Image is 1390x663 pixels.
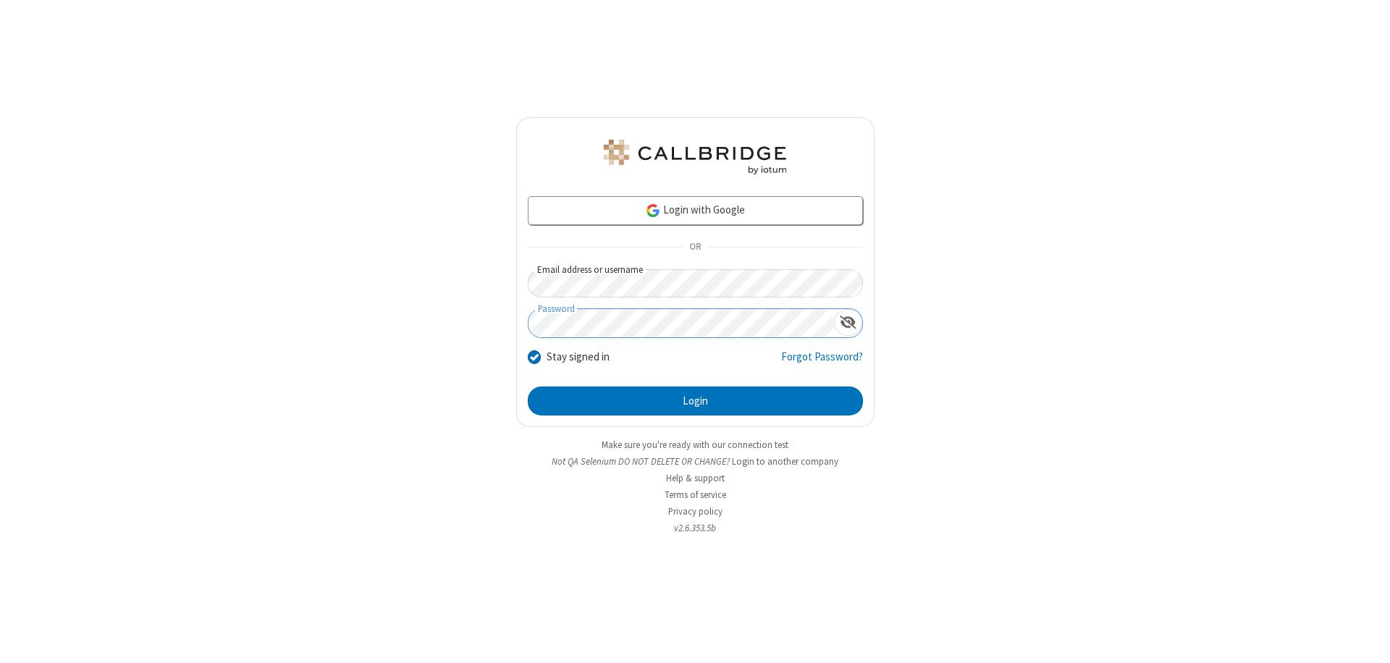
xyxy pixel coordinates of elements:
img: QA Selenium DO NOT DELETE OR CHANGE [601,140,789,174]
li: Not QA Selenium DO NOT DELETE OR CHANGE? [516,455,875,468]
img: google-icon.png [645,203,661,219]
span: OR [683,237,707,258]
input: Email address or username [528,269,863,297]
li: v2.6.353.5b [516,521,875,535]
a: Terms of service [665,489,726,501]
button: Login to another company [732,455,838,468]
a: Help & support [666,472,725,484]
label: Stay signed in [547,349,610,366]
a: Login with Google [528,196,863,225]
a: Forgot Password? [781,349,863,376]
a: Make sure you're ready with our connection test [602,439,788,451]
button: Login [528,387,863,415]
input: Password [528,309,834,337]
div: Show password [834,309,862,336]
a: Privacy policy [668,505,723,518]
